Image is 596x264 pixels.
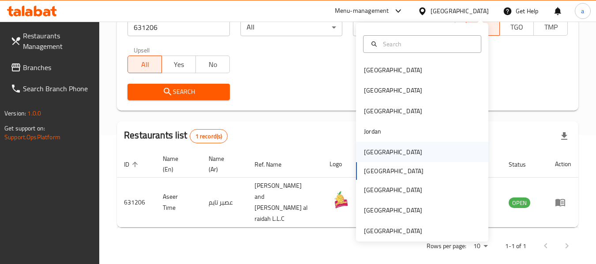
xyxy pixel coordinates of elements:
h2: Restaurants list [124,129,228,143]
span: Yes [165,58,192,71]
a: Support.OpsPlatform [4,131,60,143]
span: Version: [4,108,26,119]
span: a [581,6,584,16]
span: No [199,58,226,71]
div: Export file [554,126,575,147]
td: عصير تايم [202,178,247,227]
span: TGO [503,21,530,33]
div: [GEOGRAPHIC_DATA] [431,6,489,16]
span: Search Branch Phone [23,83,93,94]
img: Aseer Time [330,190,352,212]
span: ID [124,159,141,170]
input: Search for restaurant name or ID.. [127,19,229,36]
table: enhanced table [117,151,578,227]
span: Name (Ar) [209,153,237,175]
div: Jordan [364,126,381,136]
input: Search [379,39,476,49]
p: 1-1 of 1 [505,241,526,252]
a: Branches [4,57,100,78]
div: [GEOGRAPHIC_DATA] [364,65,422,75]
a: Search Branch Phone [4,78,100,99]
span: Restaurants Management [23,30,93,52]
span: 1 record(s) [190,132,228,141]
span: Ref. Name [255,159,293,170]
button: Yes [161,56,196,73]
span: Branches [23,62,93,73]
td: [PERSON_NAME] and [PERSON_NAME] al raidah L.L.C [247,178,322,227]
div: All [353,19,455,36]
button: TMP [533,18,568,36]
button: TGO [499,18,534,36]
td: 631206 [117,178,156,227]
div: [GEOGRAPHIC_DATA] [364,226,422,236]
div: Total records count [190,129,228,143]
th: Action [548,151,578,178]
span: All [131,58,158,71]
span: 1.0.0 [27,108,41,119]
div: [GEOGRAPHIC_DATA] [364,147,422,157]
button: No [195,56,230,73]
a: Restaurants Management [4,25,100,57]
button: Search [127,84,229,100]
span: Name (En) [163,153,191,175]
span: Search [135,86,222,97]
span: Get support on: [4,123,45,134]
span: OPEN [509,198,530,208]
div: [GEOGRAPHIC_DATA] [364,106,422,116]
div: [GEOGRAPHIC_DATA] [364,86,422,95]
div: [GEOGRAPHIC_DATA] [364,185,422,195]
span: TMP [537,21,564,33]
div: [GEOGRAPHIC_DATA] [364,205,422,215]
div: Menu [555,197,571,208]
button: All [127,56,162,73]
th: Logo [322,151,362,178]
label: Upsell [134,47,150,53]
div: All [240,19,342,36]
td: Aseer Time [156,178,202,227]
span: Status [509,159,537,170]
div: Menu-management [335,6,389,16]
p: Rows per page: [427,241,466,252]
div: Rows per page: [470,240,491,253]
